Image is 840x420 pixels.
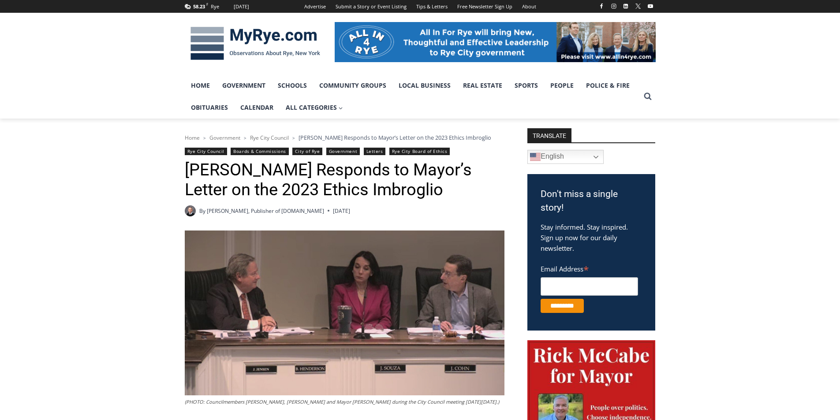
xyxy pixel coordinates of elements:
[207,207,324,215] a: [PERSON_NAME], Publisher of [DOMAIN_NAME]
[527,128,571,142] strong: TRANSLATE
[250,134,289,141] a: Rye City Council
[209,134,240,141] a: Government
[292,135,295,141] span: >
[185,134,200,141] a: Home
[272,74,313,97] a: Schools
[185,74,640,119] nav: Primary Navigation
[609,1,619,11] a: Instagram
[313,74,392,97] a: Community Groups
[185,133,504,142] nav: Breadcrumbs
[292,148,322,155] a: City of Rye
[580,74,636,97] a: Police & Fire
[280,97,349,119] a: All Categories
[299,134,491,141] span: [PERSON_NAME] Responds to Mayor’s Letter on the 2023 Ethics Imbroglio
[527,150,604,164] a: English
[326,148,360,155] a: Government
[364,148,386,155] a: Letters
[530,152,541,162] img: en
[335,22,656,62] img: All in for Rye
[206,2,208,7] span: F
[216,74,272,97] a: Government
[457,74,508,97] a: Real Estate
[234,3,249,11] div: [DATE]
[231,148,289,155] a: Boards & Commissions
[640,89,656,104] button: View Search Form
[193,3,205,10] span: 58.23
[541,187,642,215] h3: Don't miss a single story!
[234,97,280,119] a: Calendar
[620,1,631,11] a: Linkedin
[185,398,504,406] figcaption: (PHOTO: Councilmembers [PERSON_NAME], [PERSON_NAME] and Mayor [PERSON_NAME] during the City Counc...
[211,3,219,11] div: Rye
[633,1,643,11] a: X
[389,148,450,155] a: Rye City Board of Ethics
[541,260,638,276] label: Email Address
[185,97,234,119] a: Obituaries
[596,1,607,11] a: Facebook
[244,135,246,141] span: >
[286,103,343,112] span: All Categories
[185,160,504,200] h1: [PERSON_NAME] Responds to Mayor’s Letter on the 2023 Ethics Imbroglio
[185,230,504,395] img: (PHOTO: Councilmembers Bill Henderson, Julie Souza and Mayor Josh Cohn during the City Council me...
[333,207,350,215] time: [DATE]
[508,74,544,97] a: Sports
[185,148,227,155] a: Rye City Council
[544,74,580,97] a: People
[392,74,457,97] a: Local Business
[185,74,216,97] a: Home
[203,135,206,141] span: >
[541,222,642,253] p: Stay informed. Stay inspired. Sign up now for our daily newsletter.
[185,21,326,67] img: MyRye.com
[645,1,656,11] a: YouTube
[185,205,196,216] a: Author image
[199,207,205,215] span: By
